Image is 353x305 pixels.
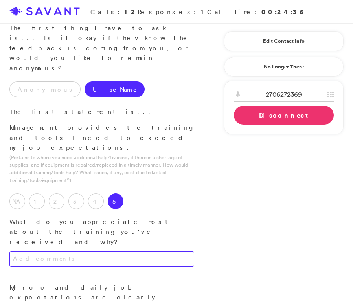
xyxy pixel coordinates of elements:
[9,193,25,209] label: NA
[200,7,207,16] strong: 1
[108,193,123,209] label: 5
[29,193,45,209] label: 1
[224,57,344,77] a: No Longer There
[234,35,334,48] a: Edit Contact Info
[88,193,104,209] label: 4
[9,123,194,153] p: Management provides the training and tools I need to exceed my job expectations.
[9,23,194,73] p: The first thing I have to ask is... Is it okay if they know the feedback is coming from you, or w...
[85,81,145,97] label: Use Name
[9,107,194,117] p: The first statement is...
[9,217,194,247] p: What do you appreciate most about the training you've received and why?
[124,7,138,16] strong: 12
[9,154,194,184] p: (Pertains to where you need additional help/training, if there is a shortage of supplies, and if ...
[49,193,64,209] label: 2
[234,106,334,125] a: Disconnect
[68,193,84,209] label: 3
[9,81,81,97] label: Anonymous
[261,7,304,16] strong: 00:24:36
